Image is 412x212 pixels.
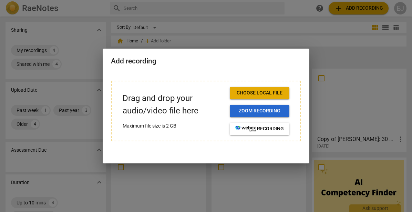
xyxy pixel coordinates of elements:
[235,90,284,97] span: Choose local file
[123,92,224,117] p: Drag and drop your audio/video file here
[235,108,284,114] span: Zoom recording
[230,87,289,99] button: Choose local file
[230,123,289,135] button: recording
[230,105,289,117] button: Zoom recording
[123,122,224,130] p: Maximum file size is 2 GB
[235,125,284,132] span: recording
[111,57,301,65] h2: Add recording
